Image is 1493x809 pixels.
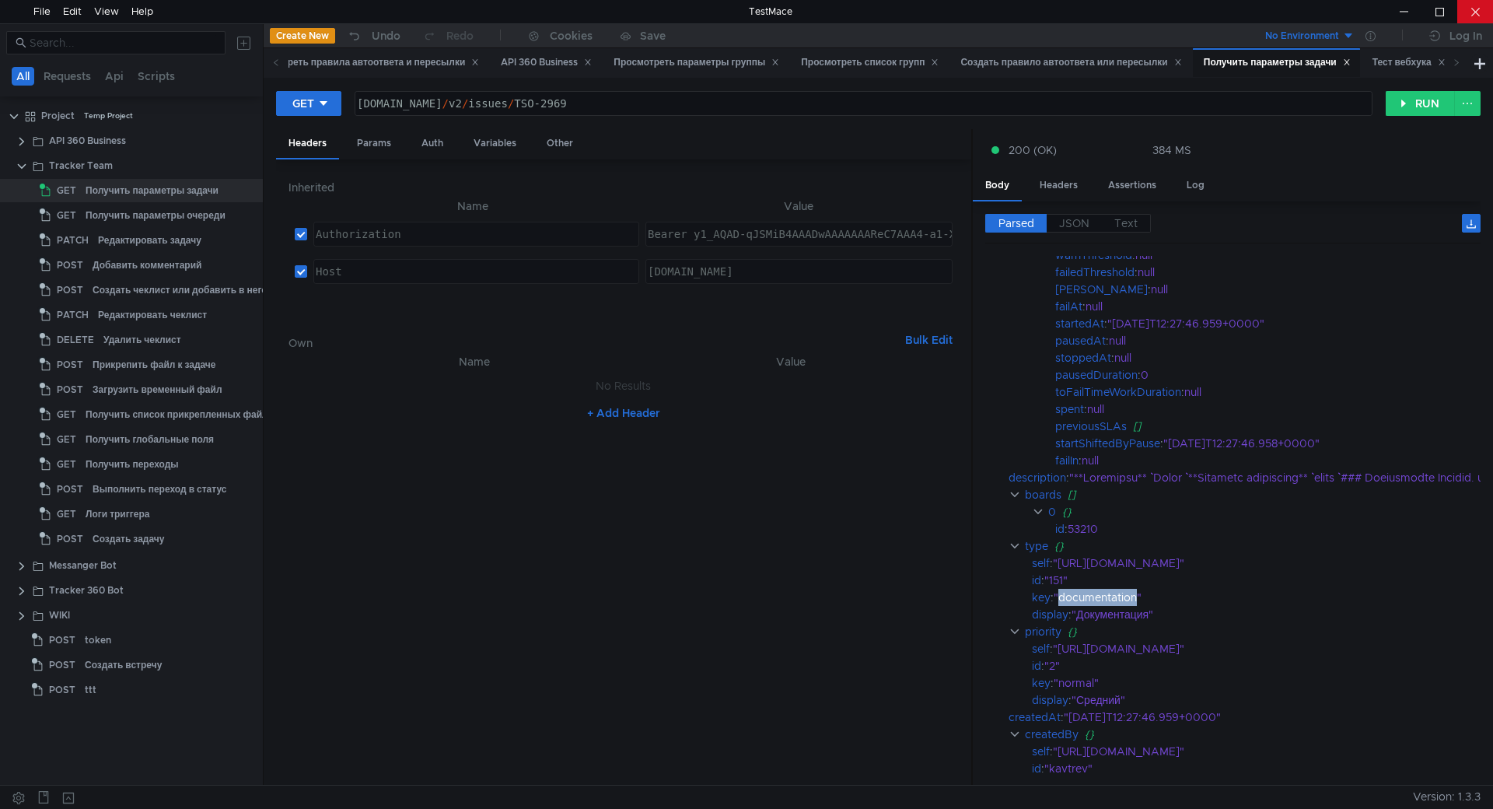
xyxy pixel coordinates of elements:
[801,54,939,71] div: Просмотреть список групп
[1152,143,1191,157] div: 384 MS
[49,154,113,177] div: Tracker Team
[1055,383,1181,401] div: toFailTimeWorkDuration
[411,24,484,47] button: Redo
[49,554,117,577] div: Messanger Bot
[86,453,179,476] div: Получить переходы
[1055,281,1148,298] div: [PERSON_NAME]
[1114,216,1138,230] span: Text
[57,278,83,302] span: POST
[85,653,162,677] div: Создать встречу
[1413,786,1481,808] span: Version: 1.3.3
[86,403,279,426] div: Получить список прикрепленных файлов
[1032,760,1041,777] div: id
[344,129,404,158] div: Params
[973,171,1022,201] div: Body
[1032,572,1041,589] div: id
[1055,264,1135,281] div: failedThreshold
[85,678,96,702] div: ttt
[49,678,75,702] span: POST
[461,129,529,158] div: Variables
[534,129,586,158] div: Other
[98,303,207,327] div: Редактировать чеклист
[335,24,411,47] button: Undo
[581,404,666,422] button: + Add Header
[1055,247,1132,264] div: warnThreshold
[1009,142,1057,159] span: 200 (OK)
[1386,91,1455,116] button: RUN
[86,428,214,451] div: Получить глобальные поля
[57,254,83,277] span: POST
[133,67,180,86] button: Scripts
[899,331,959,349] button: Bulk Edit
[1009,469,1066,486] div: description
[1032,640,1050,657] div: self
[292,95,314,112] div: GET
[86,179,219,202] div: Получить параметры задачи
[288,334,899,352] h6: Own
[1027,171,1090,200] div: Headers
[1055,418,1127,435] div: previousSLAs
[1372,54,1446,71] div: Тест вебхука
[49,653,75,677] span: POST
[1025,726,1079,743] div: createdBy
[86,503,149,526] div: Логи триггера
[1055,349,1111,366] div: stoppedAt
[57,478,83,501] span: POST
[57,353,83,376] span: POST
[100,67,128,86] button: Api
[639,197,959,215] th: Value
[57,453,76,476] span: GET
[1032,743,1050,760] div: self
[288,178,959,197] h6: Inherited
[1055,520,1065,538] div: id
[614,54,779,71] div: Просмотреть параметры группы
[409,129,456,158] div: Auth
[1032,692,1068,709] div: display
[276,91,341,116] button: GET
[1055,298,1082,315] div: failAt
[1449,26,1482,45] div: Log In
[1009,709,1061,726] div: createdAt
[1048,503,1056,520] div: 0
[998,216,1034,230] span: Parsed
[86,204,226,227] div: Получить параметры очереди
[93,254,201,277] div: Добавить комментарий
[39,67,96,86] button: Requests
[550,26,593,45] div: Cookies
[41,104,75,128] div: Project
[49,579,124,602] div: Tracker 360 Bot
[57,229,89,252] span: PATCH
[501,54,592,71] div: API 360 Business
[57,378,83,401] span: POST
[1055,401,1084,418] div: spent
[1055,315,1104,332] div: startedAt
[57,428,76,451] span: GET
[1025,486,1061,503] div: boards
[635,352,946,371] th: Value
[1055,435,1160,452] div: startShiftedByPause
[12,67,34,86] button: All
[1032,657,1041,674] div: id
[57,204,76,227] span: GET
[1246,23,1355,48] button: No Environment
[85,629,111,652] div: token
[84,104,133,128] div: Temp Project
[1032,555,1050,572] div: self
[640,30,666,41] div: Save
[1055,452,1079,469] div: failIn
[57,503,76,526] span: GET
[1032,589,1051,606] div: key
[1096,171,1169,200] div: Assertions
[1204,54,1351,71] div: Получить параметры задачи
[1025,538,1048,555] div: type
[57,527,83,551] span: POST
[270,28,335,44] button: Create New
[93,278,303,302] div: Создать чеклист или добавить в него пункты
[57,303,89,327] span: PATCH
[57,328,94,352] span: DELETE
[98,229,201,252] div: Редактировать задачу
[49,629,75,652] span: POST
[596,379,651,393] nz-embed-empty: No Results
[49,129,126,152] div: API 360 Business
[1032,674,1051,692] div: key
